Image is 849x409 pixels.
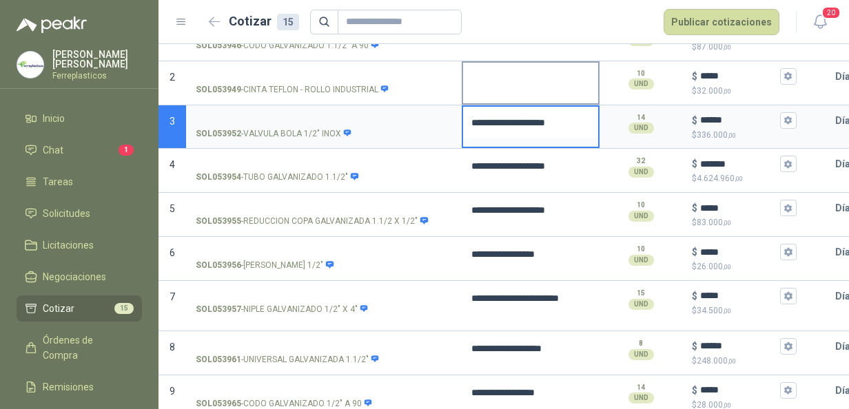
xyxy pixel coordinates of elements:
input: SOL053956-[PERSON_NAME] 1/2" [196,247,452,258]
button: $$4.624.960,00 [780,156,797,172]
p: $ [692,339,697,354]
button: $$34.500,00 [780,288,797,304]
img: Company Logo [17,52,43,78]
h2: Cotizar [229,12,299,31]
span: 20 [821,6,841,19]
span: 34.500 [697,306,731,315]
a: Solicitudes [17,200,142,227]
p: $ [692,41,797,54]
span: Licitaciones [43,238,94,253]
a: Inicio [17,105,142,132]
button: $$83.000,00 [780,200,797,216]
button: $$32.000,00 [780,68,797,85]
span: ,00 [728,357,736,365]
a: Órdenes de Compra [17,327,142,368]
input: SOL053952-VALVULA BOLA 1/2" INOX [196,116,452,126]
input: $$248.000,00 [700,341,777,351]
button: $$26.000,00 [780,244,797,260]
p: [PERSON_NAME] [PERSON_NAME] [52,50,142,69]
span: Inicio [43,111,65,126]
span: ,00 [735,175,743,182]
input: $$28.000,00 [700,385,777,395]
p: $ [692,113,697,128]
button: $$248.000,00 [780,338,797,355]
button: Publicar cotizaciones [664,9,779,35]
span: ,00 [723,401,731,409]
button: 20 [808,10,832,34]
p: $ [692,304,797,317]
span: 4 [170,159,175,170]
span: Solicitudes [43,206,90,221]
input: $$26.000,00 [700,247,777,258]
input: SOL053961-UNIVERSAL GALVANIZADA 1.1/2" [196,342,452,352]
div: UND [628,123,654,134]
p: $ [692,200,697,216]
span: ,00 [723,307,731,315]
strong: SOL053952 [196,127,241,140]
span: Remisiones [43,379,94,395]
strong: SOL053954 [196,171,241,184]
span: ,00 [723,87,731,95]
a: Chat1 [17,137,142,163]
p: $ [692,156,697,171]
span: 4.624.960 [697,174,743,183]
input: SOL053965-CODO GALVANIZADO 1/2" A 90 [196,386,452,396]
p: $ [692,244,697,260]
a: Negociaciones [17,264,142,290]
span: 336.000 [697,130,736,140]
strong: SOL053957 [196,303,241,316]
div: UND [628,211,654,222]
input: $$83.000,00 [700,203,777,213]
img: Logo peakr [17,17,87,33]
div: UND [628,255,654,266]
span: Chat [43,143,63,158]
p: 10 [637,68,645,79]
span: 83.000 [697,218,731,227]
strong: SOL053946 [196,39,241,52]
span: 3 [170,116,175,127]
p: Ferreplasticos [52,72,142,80]
input: $$32.000,00 [700,71,777,81]
span: 87.000 [697,42,731,52]
p: 15 [637,288,645,299]
span: 248.000 [697,356,736,366]
p: $ [692,383,697,398]
span: 32.000 [697,86,731,96]
strong: SOL053949 [196,83,241,96]
input: $$34.500,00 [700,291,777,301]
p: 32 [637,156,645,167]
p: - NIPLE GALVANIZADO 1/2" X 4" [196,303,369,316]
input: SOL053954-TUBO GALVANIZADO 1.1/2" [196,159,452,169]
div: UND [628,349,654,360]
p: - REDUCCION COPA GALVANIZADA 1.1/2 X 1/2" [196,215,429,228]
p: $ [692,260,797,273]
p: - TUBO GALVANIZADO 1.1/2" [196,171,359,184]
span: 2 [170,72,175,83]
span: Tareas [43,174,73,189]
input: $$336.000,00 [700,115,777,125]
button: $$336.000,00 [780,112,797,129]
span: ,00 [728,132,736,139]
p: 10 [637,200,645,211]
div: 15 [277,14,299,30]
input: SOL053957-NIPLE GALVANIZADO 1/2" X 4" [196,291,452,302]
div: UND [628,78,654,90]
a: Tareas [17,169,142,195]
span: 1 [119,145,134,156]
span: ,00 [723,43,731,51]
div: UND [628,299,654,310]
button: $$28.000,00 [780,382,797,399]
span: 15 [114,303,134,314]
span: 8 [170,342,175,353]
span: ,00 [723,263,731,271]
p: $ [692,289,697,304]
a: Remisiones [17,374,142,400]
p: - CINTA TEFLON - ROLLO INDUSTRIAL [196,83,389,96]
span: 6 [170,247,175,258]
input: $$4.624.960,00 [700,159,777,169]
input: SOL053949-CINTA TEFLON - ROLLO INDUSTRIAL [196,72,452,82]
p: - UNIVERSAL GALVANIZADA 1.1/2" [196,353,380,366]
strong: SOL053961 [196,353,241,366]
p: 8 [639,338,643,349]
a: Cotizar15 [17,295,142,322]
